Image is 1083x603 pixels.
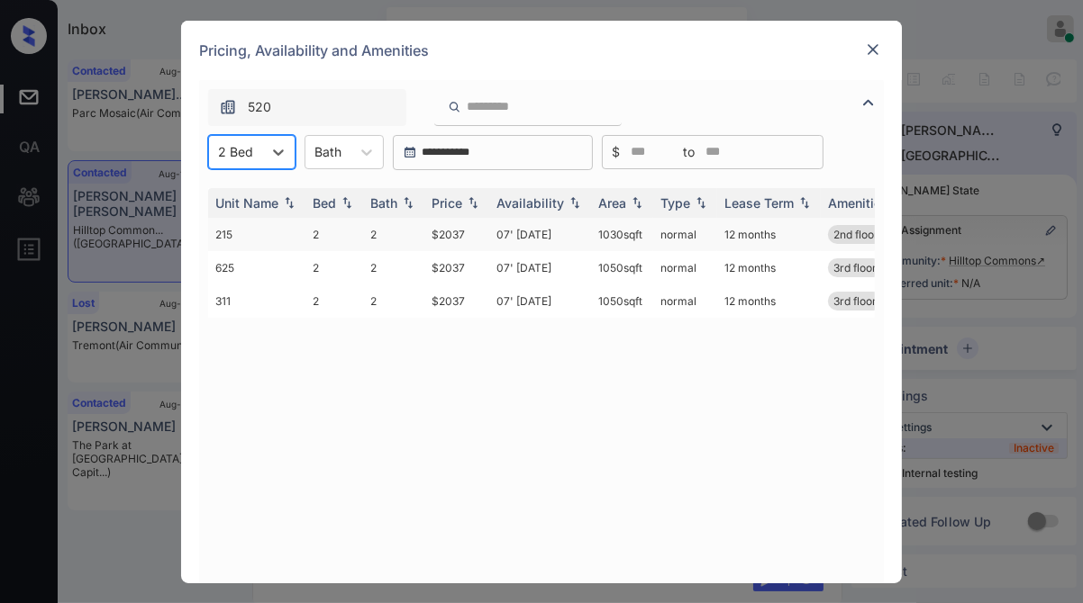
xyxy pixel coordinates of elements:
[653,251,717,284] td: normal
[717,251,821,284] td: 12 months
[208,251,305,284] td: 625
[496,195,564,211] div: Availability
[833,294,877,308] span: 3rd floor
[338,196,356,209] img: sorting
[828,195,888,211] div: Amenities
[215,195,278,211] div: Unit Name
[424,251,489,284] td: $2037
[464,196,482,209] img: sorting
[370,195,397,211] div: Bath
[717,284,821,318] td: 12 months
[313,195,336,211] div: Bed
[724,195,794,211] div: Lease Term
[683,142,695,162] span: to
[566,196,584,209] img: sorting
[280,196,298,209] img: sorting
[660,195,690,211] div: Type
[305,218,363,251] td: 2
[864,40,882,58] img: close
[489,284,591,318] td: 07' [DATE]
[448,99,461,115] img: icon-zuma
[628,196,646,209] img: sorting
[489,218,591,251] td: 07' [DATE]
[424,218,489,251] td: $2037
[591,284,653,318] td: 1050 sqft
[833,261,877,274] span: 3rd floor
[363,284,424,318] td: 2
[208,218,305,251] td: 215
[653,218,717,251] td: normal
[858,92,879,113] img: icon-zuma
[591,251,653,284] td: 1050 sqft
[432,195,462,211] div: Price
[653,284,717,318] td: normal
[208,284,305,318] td: 311
[399,196,417,209] img: sorting
[181,21,902,80] div: Pricing, Availability and Amenities
[796,196,814,209] img: sorting
[219,98,237,116] img: icon-zuma
[305,284,363,318] td: 2
[363,251,424,284] td: 2
[305,251,363,284] td: 2
[692,196,710,209] img: sorting
[489,251,591,284] td: 07' [DATE]
[363,218,424,251] td: 2
[598,195,626,211] div: Area
[591,218,653,251] td: 1030 sqft
[248,97,271,117] span: 520
[612,142,620,162] span: $
[717,218,821,251] td: 12 months
[833,228,878,241] span: 2nd floor
[424,284,489,318] td: $2037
